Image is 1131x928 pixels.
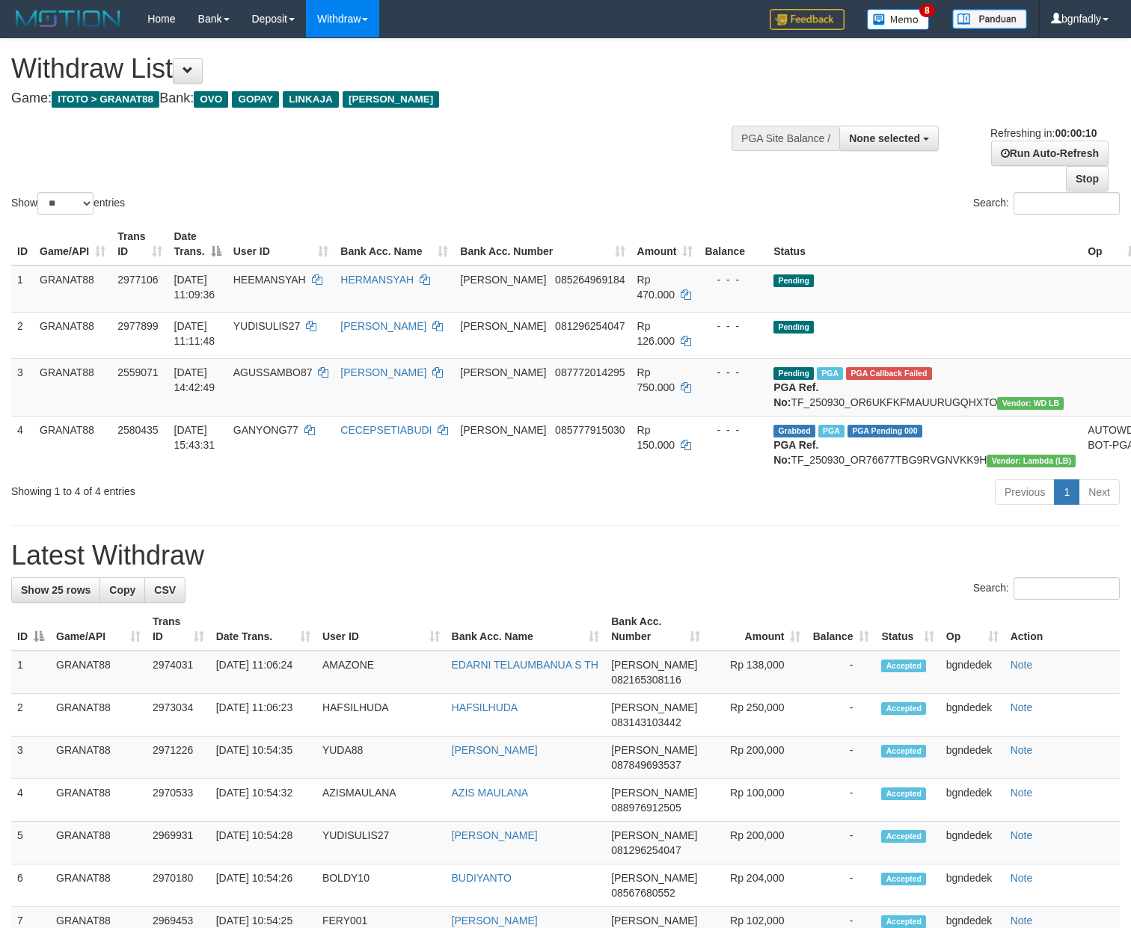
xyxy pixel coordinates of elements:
span: Copy 088976912505 to clipboard [611,802,681,814]
span: PGA Pending [848,425,922,437]
h1: Latest Withdraw [11,541,1120,571]
th: Status [767,223,1082,265]
img: MOTION_logo.png [11,7,125,30]
td: bgndedek [940,651,1005,694]
td: 6 [11,864,50,907]
th: Bank Acc. Number: activate to sort column ascending [605,608,706,651]
b: PGA Ref. No: [773,439,818,466]
span: Accepted [881,873,926,885]
span: 2977106 [117,274,159,286]
span: Marked by bgndedek [817,367,843,380]
td: - [806,864,875,907]
a: Run Auto-Refresh [991,141,1109,166]
span: LINKAJA [283,91,339,108]
th: Amount: activate to sort column ascending [631,223,699,265]
td: 1 [11,265,34,313]
th: Status: activate to sort column ascending [875,608,940,651]
a: Note [1011,915,1033,927]
span: [PERSON_NAME] [460,424,546,436]
select: Showentries [37,192,94,215]
span: Copy 08567680552 to clipboard [611,887,675,899]
th: User ID: activate to sort column ascending [227,223,335,265]
a: CSV [144,577,186,603]
strong: 00:00:10 [1055,127,1097,139]
span: [DATE] 11:11:48 [174,320,215,347]
a: 1 [1054,479,1079,505]
th: Trans ID: activate to sort column ascending [111,223,168,265]
td: [DATE] 10:54:35 [210,737,316,779]
th: Trans ID: activate to sort column ascending [147,608,210,651]
a: AZIS MAULANA [452,787,529,799]
span: Pending [773,321,814,334]
td: [DATE] 10:54:26 [210,864,316,907]
img: panduan.png [952,9,1027,29]
a: HAFSILHUDA [452,701,518,713]
td: Rp 100,000 [706,779,807,822]
label: Show entries [11,192,125,215]
input: Search: [1014,192,1120,215]
span: [DATE] 15:43:31 [174,424,215,451]
th: Date Trans.: activate to sort column descending [168,223,227,265]
td: - [806,737,875,779]
span: Accepted [881,745,926,758]
span: [PERSON_NAME] [343,91,439,108]
span: OVO [194,91,228,108]
td: Rp 200,000 [706,822,807,864]
span: Accepted [881,915,926,928]
div: PGA Site Balance / [732,126,839,151]
span: None selected [849,132,920,144]
td: HAFSILHUDA [316,694,446,737]
td: 2 [11,694,50,737]
span: [PERSON_NAME] [611,915,697,927]
td: GRANAT88 [50,822,147,864]
span: Grabbed [773,425,815,437]
h1: Withdraw List [11,54,739,84]
span: CSV [154,584,176,596]
span: Copy [109,584,135,596]
td: GRANAT88 [34,358,111,416]
td: TF_250930_OR6UKFKFMAUURUGQHXTO [767,358,1082,416]
th: Game/API: activate to sort column ascending [50,608,147,651]
h4: Game: Bank: [11,91,739,106]
td: 2970180 [147,864,210,907]
th: Action [1005,608,1120,651]
td: 2971226 [147,737,210,779]
span: [PERSON_NAME] [611,872,697,884]
td: 2970533 [147,779,210,822]
span: 8 [919,4,935,17]
th: Balance: activate to sort column ascending [806,608,875,651]
div: - - - [705,422,761,437]
th: Game/API: activate to sort column ascending [34,223,111,265]
span: PGA Error [846,367,931,380]
td: AMAZONE [316,651,446,694]
span: Refreshing in: [990,127,1097,139]
span: Copy 087772014295 to clipboard [555,366,625,378]
span: Rp 126.000 [637,320,675,347]
td: GRANAT88 [50,694,147,737]
span: HEEMANSYAH [233,274,306,286]
td: GRANAT88 [50,737,147,779]
span: Rp 150.000 [637,424,675,451]
span: Copy 081296254047 to clipboard [555,320,625,332]
div: - - - [705,272,761,287]
span: [PERSON_NAME] [611,701,697,713]
td: GRANAT88 [50,651,147,694]
td: 2974031 [147,651,210,694]
td: AZISMAULANA [316,779,446,822]
td: bgndedek [940,694,1005,737]
td: GRANAT88 [34,312,111,358]
th: Date Trans.: activate to sort column ascending [210,608,316,651]
span: Accepted [881,660,926,672]
td: [DATE] 11:06:24 [210,651,316,694]
div: Showing 1 to 4 of 4 entries [11,478,460,499]
td: TF_250930_OR76677TBG9RVGNVKK9H [767,416,1082,473]
span: Marked by bgndedek [818,425,845,437]
a: [PERSON_NAME] [452,829,538,841]
td: GRANAT88 [50,779,147,822]
span: [PERSON_NAME] [460,366,546,378]
td: 4 [11,779,50,822]
td: - [806,779,875,822]
span: Pending [773,367,814,380]
div: - - - [705,319,761,334]
span: Rp 470.000 [637,274,675,301]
